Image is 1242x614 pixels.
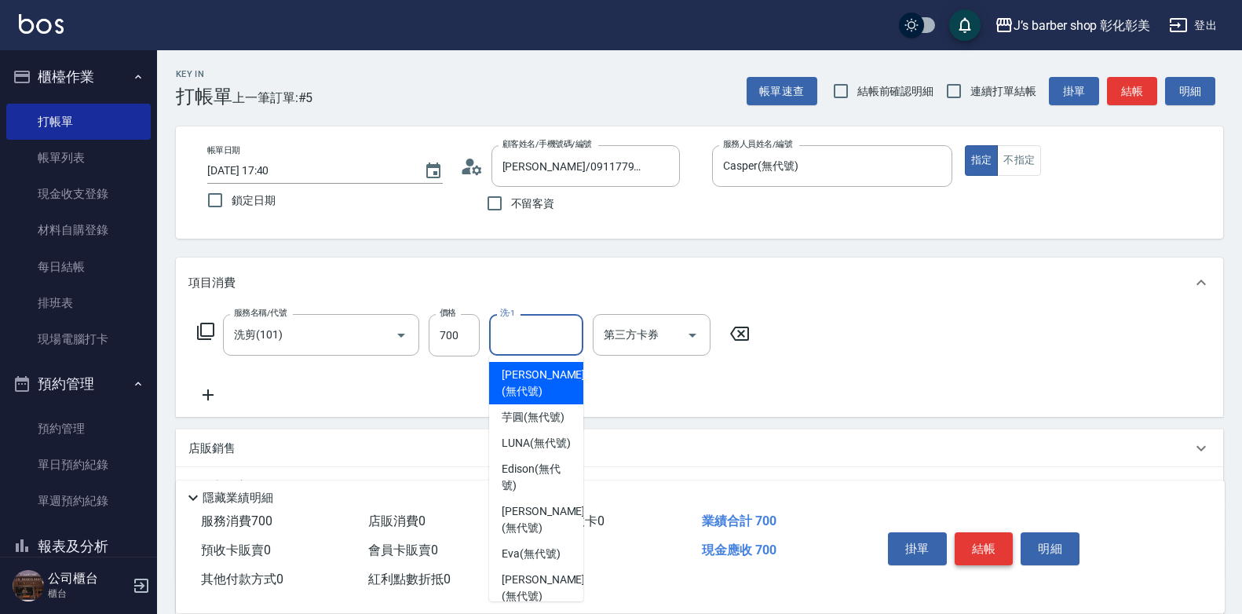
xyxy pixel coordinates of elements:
p: 預收卡販賣 [188,478,247,495]
span: 結帳前確認明細 [857,83,934,100]
button: 明細 [1165,77,1215,106]
span: 紅利點數折抵 0 [368,572,451,587]
label: 顧客姓名/手機號碼/編號 [502,138,592,150]
p: 項目消費 [188,275,236,291]
button: Choose date, selected date is 2025-08-10 [415,152,452,190]
button: save [949,9,981,41]
span: 芋圓 (無代號) [502,409,564,426]
span: Edison (無代號) [502,461,571,494]
button: 結帳 [955,532,1014,565]
span: 業績合計 700 [702,513,776,528]
div: J’s barber shop 彰化彰美 [1014,16,1150,35]
span: 店販消費 0 [368,513,426,528]
h3: 打帳單 [176,86,232,108]
p: 隱藏業績明細 [203,490,273,506]
span: [PERSON_NAME] (無代號) [502,503,585,536]
span: 其他付款方式 0 [201,572,283,587]
label: 服務名稱/代號 [234,307,287,319]
a: 現場電腦打卡 [6,321,151,357]
p: 櫃台 [48,587,128,601]
button: 報表及分析 [6,526,151,567]
a: 排班表 [6,285,151,321]
span: 會員卡販賣 0 [368,543,438,557]
label: 價格 [440,307,456,319]
span: Eva (無代號) [502,546,561,562]
p: 店販銷售 [188,440,236,457]
span: LUNA (無代號) [502,435,571,451]
span: [PERSON_NAME] (無代號) [502,367,585,400]
button: 預約管理 [6,364,151,404]
button: Open [389,323,414,348]
div: 項目消費 [176,258,1223,308]
a: 單週預約紀錄 [6,483,151,519]
label: 服務人員姓名/編號 [723,138,792,150]
span: 現金應收 700 [702,543,776,557]
button: 結帳 [1107,77,1157,106]
button: 明細 [1021,532,1079,565]
a: 每日結帳 [6,249,151,285]
input: YYYY/MM/DD hh:mm [207,158,408,184]
img: Person [13,570,44,601]
a: 現金收支登錄 [6,176,151,212]
span: 不留客資 [511,196,555,212]
img: Logo [19,14,64,34]
h5: 公司櫃台 [48,571,128,587]
a: 帳單列表 [6,140,151,176]
div: 店販銷售 [176,429,1223,467]
button: 掛單 [1049,77,1099,106]
a: 打帳單 [6,104,151,140]
button: J’s barber shop 彰化彰美 [988,9,1156,42]
button: 登出 [1163,11,1223,40]
label: 帳單日期 [207,144,240,156]
button: 指定 [965,145,999,176]
button: 櫃檯作業 [6,57,151,97]
button: 帳單速查 [747,77,817,106]
a: 單日預約紀錄 [6,447,151,483]
span: [PERSON_NAME] (無代號) [502,572,585,605]
button: 掛單 [888,532,947,565]
span: 鎖定日期 [232,192,276,209]
label: 洗-1 [500,307,515,319]
button: Open [680,323,705,348]
div: 預收卡販賣 [176,467,1223,505]
a: 預約管理 [6,411,151,447]
h2: Key In [176,69,232,79]
span: 預收卡販賣 0 [201,543,271,557]
span: 連續打單結帳 [970,83,1036,100]
a: 材料自購登錄 [6,212,151,248]
span: 服務消費 700 [201,513,272,528]
button: 不指定 [997,145,1041,176]
span: 上一筆訂單:#5 [232,88,313,108]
